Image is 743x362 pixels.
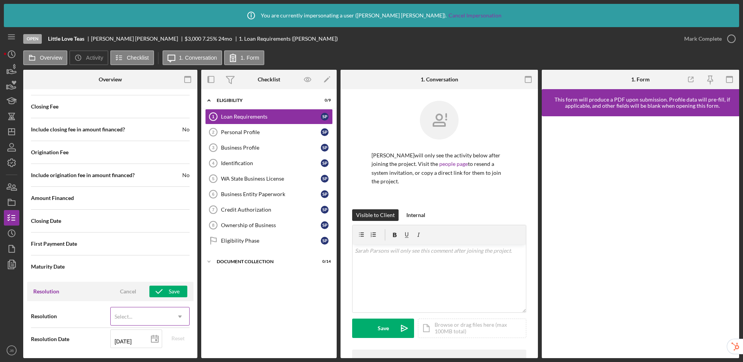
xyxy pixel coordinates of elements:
button: Reset [166,333,190,344]
button: Internal [402,209,429,221]
div: Overview [99,76,122,83]
div: S P [321,206,329,214]
div: Save [169,286,180,297]
div: S P [321,237,329,245]
div: Document Collection [217,259,312,264]
div: 24 mo [218,36,232,42]
div: Internal [406,209,425,221]
div: 1. Conversation [421,76,458,83]
tspan: 1 [212,114,214,119]
button: Save [352,319,414,338]
button: 1. Conversation [163,50,222,65]
div: Business Profile [221,145,321,151]
span: Include origination fee in amount financed? [31,171,135,179]
button: Checklist [110,50,154,65]
label: Overview [40,55,62,61]
div: S P [321,175,329,183]
div: Eligibility Phase [221,238,321,244]
div: Ownership of Business [221,222,321,228]
button: 1. Form [224,50,264,65]
button: Overview [23,50,67,65]
span: Closing Date [31,217,61,225]
div: 1. Form [631,76,650,83]
div: Checklist [258,76,280,83]
div: 0 / 14 [317,259,331,264]
div: Cancel [120,286,136,297]
tspan: 4 [212,161,215,165]
span: No [182,171,190,179]
button: Cancel [109,286,147,297]
div: 0 / 9 [317,98,331,103]
label: Checklist [127,55,149,61]
button: Visible to Client [352,209,399,221]
tspan: 3 [212,145,214,150]
div: Personal Profile [221,129,321,135]
div: Open [23,34,42,44]
a: 2Personal ProfileSP [205,124,333,140]
a: 4IdentificationSP [205,155,333,171]
div: You are currently impersonating a user ( [PERSON_NAME] [PERSON_NAME] ). [241,6,502,25]
div: Select... [115,314,132,320]
span: Closing Fee [31,103,58,110]
div: Credit Authorization [221,207,321,213]
div: S P [321,113,329,121]
a: 1Loan RequirementsSP [205,109,333,124]
div: S P [321,221,329,229]
a: 6Business Entity PaperworkSP [205,186,333,202]
label: 1. Conversation [179,55,217,61]
div: S P [321,128,329,136]
h3: Resolution [33,288,59,295]
b: Little Love Teas [48,36,84,42]
text: JB [9,348,14,353]
span: First Payment Date [31,240,77,248]
div: WA State Business License [221,176,321,182]
div: [PERSON_NAME] [PERSON_NAME] [91,36,185,42]
span: Origination Fee [31,148,68,156]
button: Save [149,286,187,297]
a: 8Ownership of BusinessSP [205,217,333,233]
div: Visible to Client [356,209,395,221]
a: 7Credit AuthorizationSP [205,202,333,217]
span: No [182,126,190,133]
span: Resolution Date [31,335,110,343]
label: 1. Form [241,55,259,61]
div: S P [321,144,329,152]
a: 5WA State Business LicenseSP [205,171,333,186]
p: [PERSON_NAME] will only see the activity below after joining the project. Visit the to resend a s... [371,151,507,186]
iframe: Lenderfit form [550,124,732,350]
div: 1. Loan Requirements ([PERSON_NAME]) [239,36,338,42]
a: Cancel Impersonation [449,12,502,19]
tspan: 5 [212,176,214,181]
button: Mark Complete [676,31,739,47]
div: This form will produce a PDF upon submission. Profile data will pre-fill, if applicable, and othe... [546,97,739,109]
div: S P [321,190,329,198]
span: Amount Financed [31,194,74,202]
div: Mark Complete [684,31,722,47]
button: Activity [69,50,108,65]
tspan: 2 [212,130,214,134]
a: Eligibility PhaseSP [205,233,333,248]
tspan: 8 [212,223,214,228]
a: people page [439,160,468,167]
span: Resolution [31,312,110,320]
span: Maturity Date [31,263,65,271]
button: JB [4,343,19,358]
div: Reset [171,333,185,344]
tspan: 7 [212,207,214,212]
div: S P [321,159,329,167]
div: Eligibility [217,98,312,103]
div: Identification [221,160,321,166]
div: Loan Requirements [221,114,321,120]
tspan: 6 [212,192,214,197]
label: Activity [86,55,103,61]
span: Include closing fee in amount financed? [31,126,125,133]
a: 3Business ProfileSP [205,140,333,155]
div: 7.25 % [202,36,217,42]
div: Save [378,319,389,338]
div: Business Entity Paperwork [221,191,321,197]
span: $3,000 [185,35,201,42]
